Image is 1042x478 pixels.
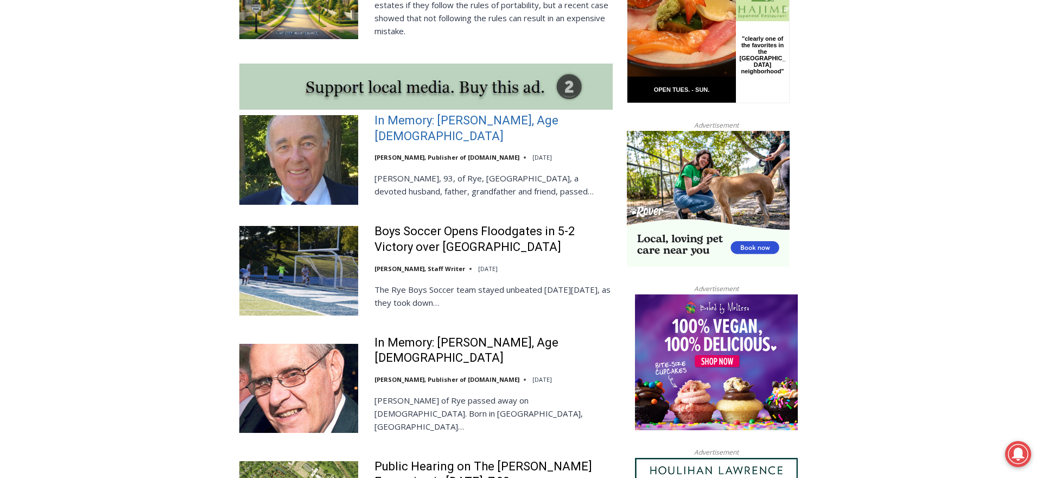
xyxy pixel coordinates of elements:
[374,394,613,433] p: [PERSON_NAME] of Rye passed away on [DEMOGRAPHIC_DATA]. Born in [GEOGRAPHIC_DATA], [GEOGRAPHIC_DA...
[532,375,552,383] time: [DATE]
[478,265,498,273] time: [DATE]
[261,105,526,135] a: Intern @ [DOMAIN_NAME]
[374,172,613,198] p: [PERSON_NAME], 93, of Rye, [GEOGRAPHIC_DATA], a devoted husband, father, grandfather and friend, ...
[374,335,613,366] a: In Memory: [PERSON_NAME], Age [DEMOGRAPHIC_DATA]
[239,226,358,315] img: Boys Soccer Opens Floodgates in 5-2 Victory over Westlake
[374,153,519,161] a: [PERSON_NAME], Publisher of [DOMAIN_NAME]
[532,153,552,161] time: [DATE]
[374,375,519,383] a: [PERSON_NAME], Publisher of [DOMAIN_NAME]
[239,115,358,204] img: In Memory: Richard Allen Hynson, Age 93
[374,113,613,144] a: In Memory: [PERSON_NAME], Age [DEMOGRAPHIC_DATA]
[374,224,613,255] a: Boys Soccer Opens Floodgates in 5-2 Victory over [GEOGRAPHIC_DATA]
[274,1,513,105] div: "[PERSON_NAME] and I covered the [DATE] Parade, which was a really eye opening experience as I ha...
[683,120,749,130] span: Advertisement
[374,283,613,309] p: The Rye Boys Soccer team stayed unbeated [DATE][DATE], as they took down…
[683,447,749,457] span: Advertisement
[3,112,106,153] span: Open Tues. - Sun. [PHONE_NUMBER]
[239,344,358,433] img: In Memory: Donald J. Demas, Age 90
[112,68,160,130] div: "clearly one of the favorites in the [GEOGRAPHIC_DATA] neighborhood"
[374,265,465,273] a: [PERSON_NAME], Staff Writer
[683,284,749,294] span: Advertisement
[1,109,109,135] a: Open Tues. - Sun. [PHONE_NUMBER]
[635,294,798,430] img: Baked by Melissa
[284,108,503,133] span: Intern @ [DOMAIN_NAME]
[239,64,613,110] img: support local media, buy this ad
